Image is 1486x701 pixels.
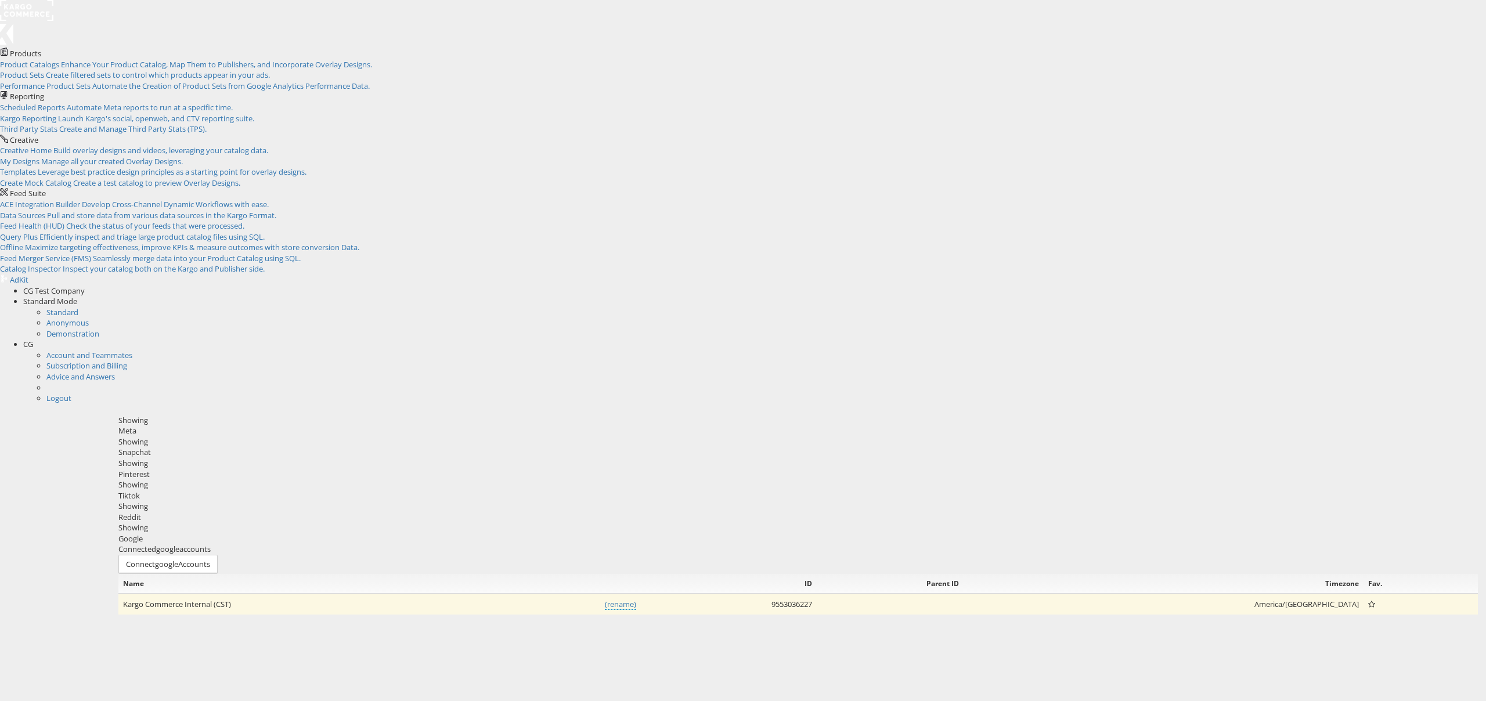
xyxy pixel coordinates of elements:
[964,574,1364,594] th: Timezone
[1364,574,1445,594] th: Fav.
[118,469,1478,480] div: Pinterest
[10,91,44,102] span: Reporting
[118,425,1478,436] div: Meta
[641,574,816,594] th: ID
[66,221,244,231] span: Check the status of your feeds that were processed.
[38,167,306,177] span: Leverage best practice design principles as a starting point for overlay designs.
[118,415,1478,426] div: Showing
[23,286,85,296] span: CG Test Company
[118,574,641,594] th: Name
[118,490,1478,501] div: Tiktok
[605,599,636,610] a: (rename)
[67,102,233,113] span: Automate Meta reports to run at a specific time.
[46,371,115,382] a: Advice and Answers
[118,544,1478,555] div: Connected accounts
[118,555,218,574] button: ConnectgoogleAccounts
[118,533,1478,544] div: Google
[92,81,370,91] span: Automate the Creation of Product Sets from Google Analytics Performance Data.
[118,512,1478,523] div: Reddit
[46,350,132,360] a: Account and Teammates
[10,188,46,198] span: Feed Suite
[46,70,270,80] span: Create filtered sets to control which products appear in your ads.
[118,594,641,615] td: Kargo Commerce Internal (CST)
[10,274,28,285] span: AdKit
[817,574,964,594] th: Parent ID
[118,436,1478,447] div: Showing
[46,317,89,328] a: Anonymous
[641,594,816,615] td: 9553036227
[63,263,265,274] span: Inspect your catalog both on the Kargo and Publisher side.
[46,393,71,403] a: Logout
[118,447,1478,458] div: Snapchat
[46,307,78,317] a: Standard
[93,253,301,263] span: Seamlessly merge data into your Product Catalog using SQL.
[118,501,1478,512] div: Showing
[41,156,183,167] span: Manage all your created Overlay Designs.
[964,594,1364,615] td: America/[GEOGRAPHIC_DATA]
[39,232,265,242] span: Efficiently inspect and triage large product catalog files using SQL.
[10,48,41,59] span: Products
[23,339,33,349] span: CG
[47,210,276,221] span: Pull and store data from various data sources in the Kargo Format.
[53,145,268,156] span: Build overlay designs and videos, leveraging your catalog data.
[61,59,372,70] span: Enhance Your Product Catalog, Map Them to Publishers, and Incorporate Overlay Designs.
[82,199,269,209] span: Develop Cross-Channel Dynamic Workflows with ease.
[58,113,254,124] span: Launch Kargo's social, openweb, and CTV reporting suite.
[156,544,179,554] span: google
[118,522,1478,533] div: Showing
[155,559,178,569] span: google
[59,124,207,134] span: Create and Manage Third Party Stats (TPS).
[25,242,359,252] span: Maximize targeting effectiveness, improve KPIs & measure outcomes with store conversion Data.
[118,458,1478,469] div: Showing
[23,296,77,306] span: Standard Mode
[10,135,38,145] span: Creative
[46,360,127,371] a: Subscription and Billing
[118,479,1478,490] div: Showing
[46,328,99,339] a: Demonstration
[73,178,240,188] span: Create a test catalog to preview Overlay Designs.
